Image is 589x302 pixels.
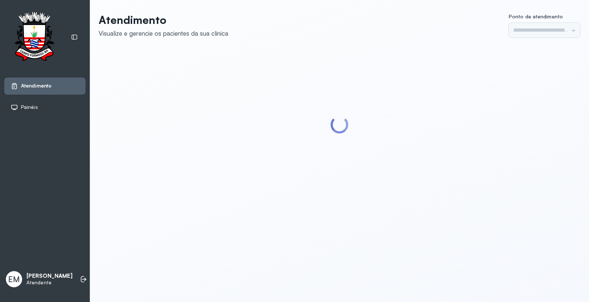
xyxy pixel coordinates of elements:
[99,29,228,37] div: Visualize e gerencie os pacientes da sua clínica
[27,273,73,280] p: [PERSON_NAME]
[21,83,52,89] span: Atendimento
[21,104,38,110] span: Painéis
[27,280,73,286] p: Atendente
[99,13,228,26] p: Atendimento
[11,82,79,90] a: Atendimento
[8,12,61,63] img: Logotipo do estabelecimento
[509,13,563,19] span: Ponto de atendimento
